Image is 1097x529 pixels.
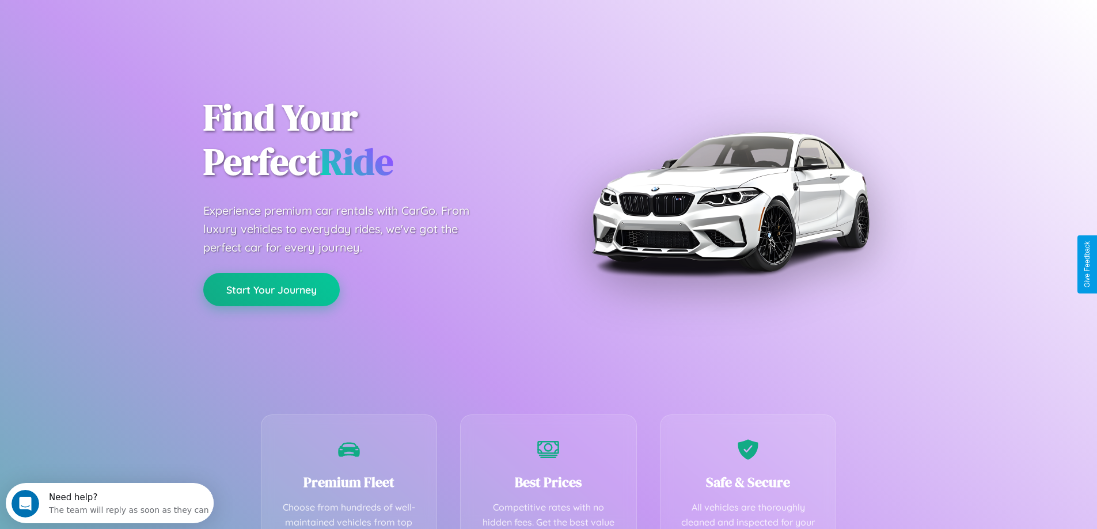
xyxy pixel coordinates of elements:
img: Premium BMW car rental vehicle [586,58,874,345]
iframe: Intercom live chat discovery launcher [6,483,214,523]
div: Give Feedback [1083,241,1091,288]
h1: Find Your Perfect [203,96,532,184]
iframe: Intercom live chat [12,490,39,517]
div: Need help? [43,10,203,19]
h3: Premium Fleet [279,473,420,492]
div: The team will reply as soon as they can [43,19,203,31]
h3: Safe & Secure [678,473,819,492]
button: Start Your Journey [203,273,340,306]
div: Open Intercom Messenger [5,5,214,36]
p: Experience premium car rentals with CarGo. From luxury vehicles to everyday rides, we've got the ... [203,201,491,257]
h3: Best Prices [478,473,619,492]
span: Ride [320,136,393,187]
